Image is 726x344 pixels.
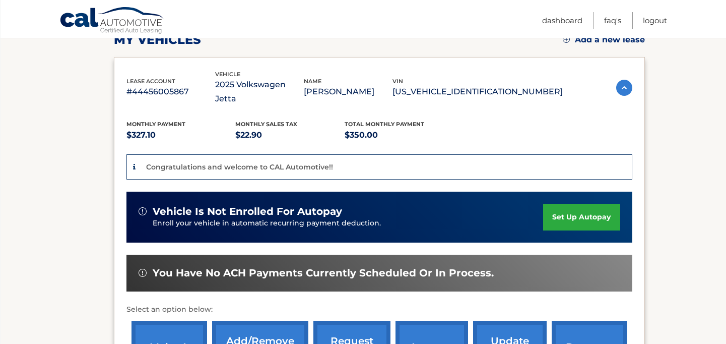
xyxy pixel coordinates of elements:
[139,269,147,277] img: alert-white.svg
[59,7,165,36] a: Cal Automotive
[392,78,403,85] span: vin
[345,121,424,128] span: Total Monthly Payment
[616,80,632,96] img: accordion-active.svg
[563,36,570,43] img: add.svg
[345,128,454,142] p: $350.00
[126,85,215,99] p: #44456005867
[235,128,345,142] p: $22.90
[543,204,620,231] a: set up autopay
[215,78,304,106] p: 2025 Volkswagen Jetta
[542,12,582,29] a: Dashboard
[114,32,201,47] h2: my vehicles
[146,162,333,171] p: Congratulations and welcome to CAL Automotive!!
[126,121,185,128] span: Monthly Payment
[153,267,494,279] span: You have no ACH payments currently scheduled or in process.
[604,12,621,29] a: FAQ's
[126,128,236,142] p: $327.10
[563,35,645,45] a: Add a new lease
[304,78,321,85] span: name
[304,85,392,99] p: [PERSON_NAME]
[235,121,297,128] span: Monthly sales Tax
[126,304,632,316] p: Select an option below:
[643,12,667,29] a: Logout
[392,85,563,99] p: [US_VEHICLE_IDENTIFICATION_NUMBER]
[153,205,342,218] span: vehicle is not enrolled for autopay
[153,218,544,229] p: Enroll your vehicle in automatic recurring payment deduction.
[215,71,240,78] span: vehicle
[139,207,147,215] img: alert-white.svg
[126,78,175,85] span: lease account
